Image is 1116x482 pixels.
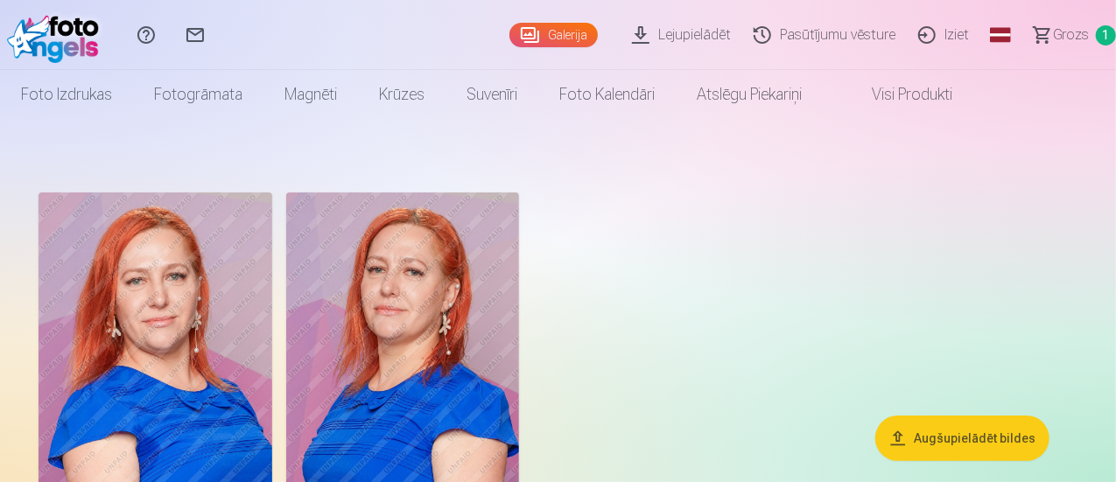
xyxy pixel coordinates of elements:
a: Magnēti [263,70,358,119]
img: /fa1 [7,7,108,63]
a: Krūzes [358,70,446,119]
span: 1 [1096,25,1116,45]
span: Grozs [1053,24,1089,45]
a: Atslēgu piekariņi [676,70,823,119]
a: Visi produkti [823,70,973,119]
a: Fotogrāmata [133,70,263,119]
a: Galerija [509,23,598,47]
a: Suvenīri [446,70,538,119]
button: Augšupielādēt bildes [875,416,1049,461]
a: Foto kalendāri [538,70,676,119]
